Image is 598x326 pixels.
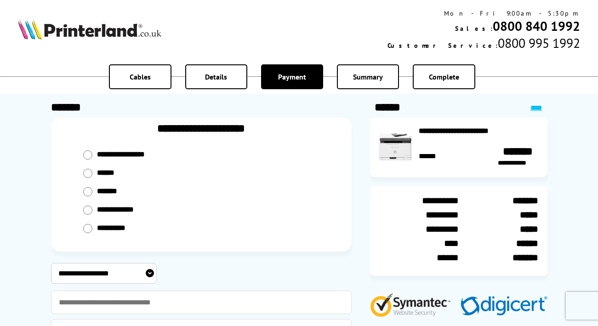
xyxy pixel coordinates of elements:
[493,17,580,34] a: 0800 840 1992
[498,34,580,51] span: 0800 995 1992
[387,41,498,50] span: Customer Service:
[429,72,459,81] span: Complete
[130,72,151,81] span: Cables
[278,72,306,81] span: Payment
[387,9,580,17] div: Mon - Fri 9:00am - 5:30pm
[18,19,161,40] img: Printerland Logo
[455,24,493,33] span: Sales:
[353,72,383,81] span: Summary
[205,72,227,81] span: Details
